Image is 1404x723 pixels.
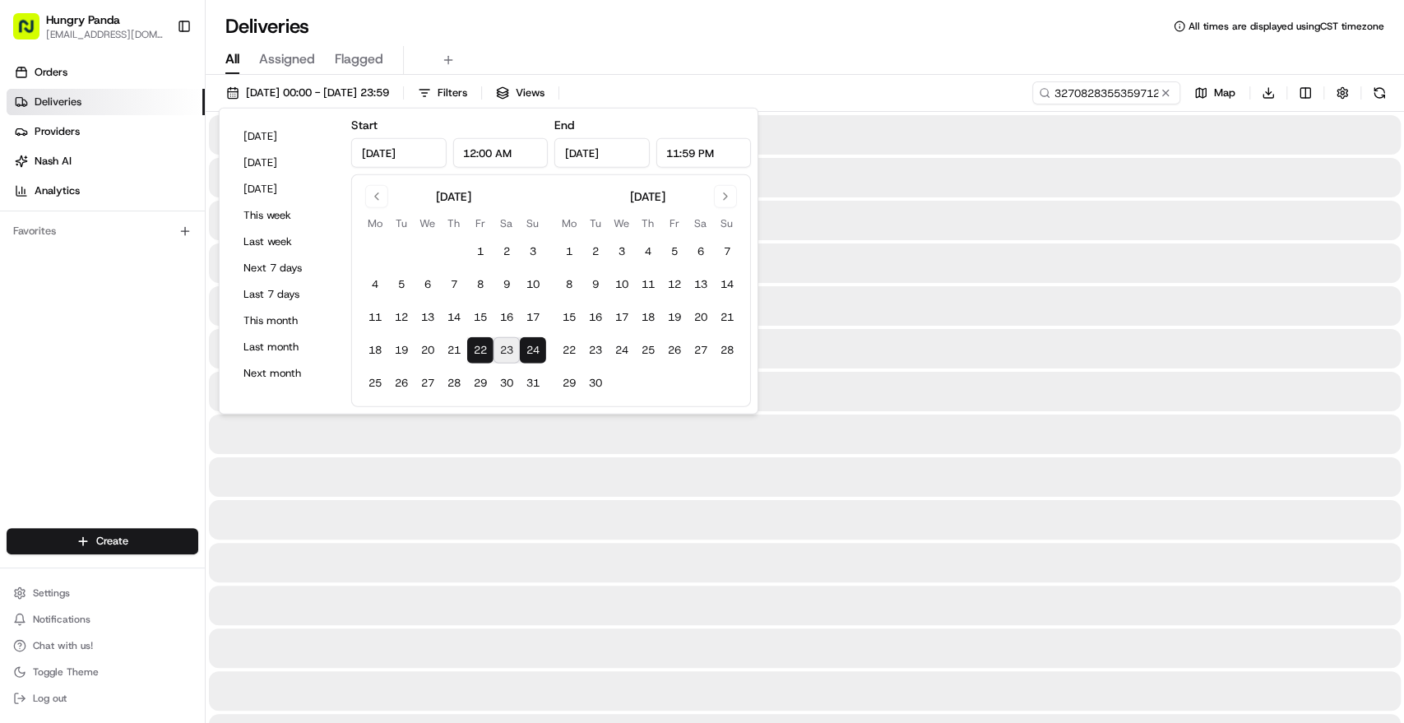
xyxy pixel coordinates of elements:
[10,361,132,391] a: 📗Knowledge Base
[688,271,714,298] button: 13
[351,138,447,168] input: Date
[7,7,170,46] button: Hungry Panda[EMAIL_ADDRESS][DOMAIN_NAME]
[225,13,309,39] h1: Deliveries
[7,178,205,204] a: Analytics
[7,660,198,684] button: Toggle Theme
[635,239,661,265] button: 4
[520,271,546,298] button: 10
[16,66,299,92] p: Welcome 👋
[236,178,335,201] button: [DATE]
[16,16,49,49] img: Nash
[493,215,520,232] th: Saturday
[516,86,544,100] span: Views
[7,608,198,631] button: Notifications
[582,337,609,364] button: 23
[467,304,493,331] button: 15
[415,337,441,364] button: 20
[609,337,635,364] button: 24
[1187,81,1243,104] button: Map
[582,304,609,331] button: 16
[489,81,552,104] button: Views
[441,215,467,232] th: Thursday
[35,65,67,80] span: Orders
[362,304,388,331] button: 11
[415,370,441,396] button: 27
[635,304,661,331] button: 18
[388,370,415,396] button: 26
[246,86,389,100] span: [DATE] 00:00 - [DATE] 23:59
[556,304,582,331] button: 15
[493,370,520,396] button: 30
[255,211,299,230] button: See all
[46,28,164,41] button: [EMAIL_ADDRESS][DOMAIN_NAME]
[35,183,80,198] span: Analytics
[556,239,582,265] button: 1
[554,138,650,168] input: Date
[520,370,546,396] button: 31
[410,81,475,104] button: Filters
[35,95,81,109] span: Deliveries
[635,337,661,364] button: 25
[688,337,714,364] button: 27
[7,148,205,174] a: Nash AI
[635,271,661,298] button: 11
[388,271,415,298] button: 5
[714,337,740,364] button: 28
[388,215,415,232] th: Tuesday
[609,304,635,331] button: 17
[33,368,126,384] span: Knowledge Base
[139,369,152,382] div: 💻
[16,369,30,382] div: 📗
[441,370,467,396] button: 28
[609,215,635,232] th: Wednesday
[452,138,548,168] input: Time
[35,154,72,169] span: Nash AI
[467,370,493,396] button: 29
[236,125,335,148] button: [DATE]
[554,118,574,132] label: End
[132,361,271,391] a: 💻API Documentation
[441,271,467,298] button: 7
[280,162,299,182] button: Start new chat
[1189,20,1384,33] span: All times are displayed using CST timezone
[16,157,46,187] img: 1736555255976-a54dd68f-1ca7-489b-9aae-adbdc363a1c4
[116,407,199,420] a: Powered byPylon
[46,12,120,28] button: Hungry Panda
[146,255,184,268] span: 8月19日
[635,215,661,232] th: Thursday
[236,362,335,385] button: Next month
[520,304,546,331] button: 17
[16,239,43,266] img: Bea Lacdao
[137,255,142,268] span: •
[441,304,467,331] button: 14
[7,687,198,710] button: Log out
[236,257,335,280] button: Next 7 days
[493,337,520,364] button: 23
[493,304,520,331] button: 16
[520,337,546,364] button: 24
[415,271,441,298] button: 6
[33,586,70,600] span: Settings
[164,408,199,420] span: Pylon
[415,215,441,232] th: Wednesday
[467,271,493,298] button: 8
[609,271,635,298] button: 10
[582,370,609,396] button: 30
[609,239,635,265] button: 3
[7,89,205,115] a: Deliveries
[467,337,493,364] button: 22
[441,337,467,364] button: 21
[335,49,383,69] span: Flagged
[714,304,740,331] button: 21
[714,215,740,232] th: Sunday
[661,215,688,232] th: Friday
[362,370,388,396] button: 25
[365,185,388,208] button: Go to previous month
[467,215,493,232] th: Friday
[7,118,205,145] a: Providers
[43,106,271,123] input: Clear
[74,157,270,174] div: Start new chat
[520,239,546,265] button: 3
[520,215,546,232] th: Sunday
[556,215,582,232] th: Monday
